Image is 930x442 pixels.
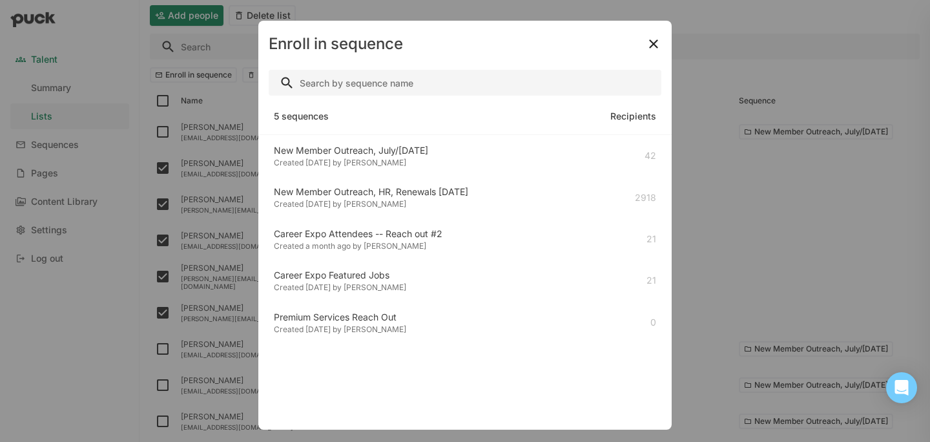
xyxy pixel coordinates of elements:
[645,144,656,167] div: 42
[274,185,468,198] div: New Member Outreach, HR, Renewals [DATE]
[646,269,656,292] div: 21
[635,185,656,209] div: 2918
[274,144,428,157] div: New Member Outreach, July/[DATE]
[274,242,442,251] div: Created a month ago by [PERSON_NAME]
[646,227,656,251] div: 21
[610,103,656,129] div: Recipients
[274,227,442,240] div: Career Expo Attendees -- Reach out #2
[269,70,661,96] input: Search
[274,269,406,282] div: Career Expo Featured Jobs
[274,200,468,209] div: Created [DATE] by [PERSON_NAME]
[650,311,656,334] div: 0
[274,158,428,167] div: Created [DATE] by [PERSON_NAME]
[886,372,917,403] div: Open Intercom Messenger
[274,103,329,129] div: 5 sequences
[269,36,403,52] h1: Enroll in sequence
[274,311,406,324] div: Premium Services Reach Out
[274,283,406,292] div: Created [DATE] by [PERSON_NAME]
[274,325,406,334] div: Created [DATE] by [PERSON_NAME]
